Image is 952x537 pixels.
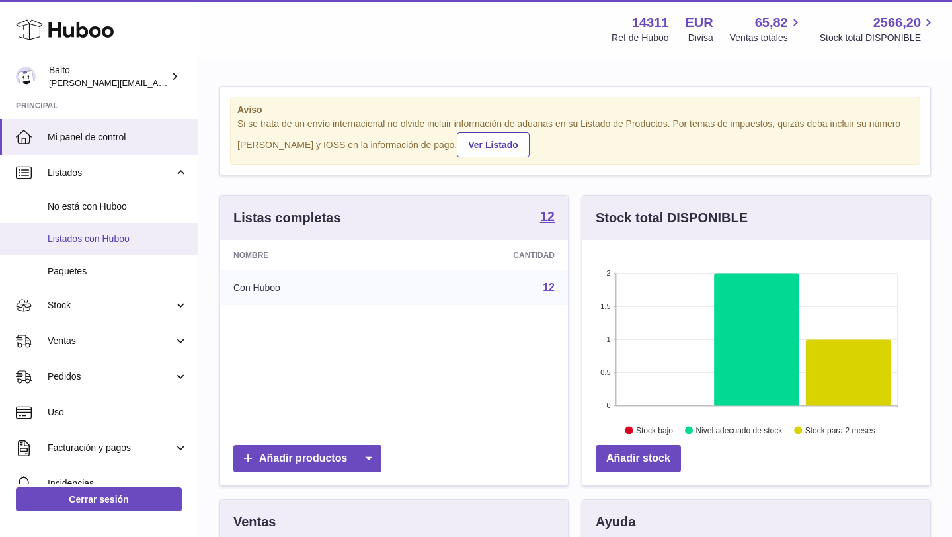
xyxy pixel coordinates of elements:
span: Stock total DISPONIBLE [820,32,936,44]
th: Cantidad [401,240,568,270]
h3: Stock total DISPONIBLE [596,209,748,227]
span: Listados [48,167,174,179]
div: Si se trata de un envío internacional no olvide incluir información de aduanas en su Listado de P... [237,118,913,157]
a: Cerrar sesión [16,487,182,511]
h3: Ayuda [596,513,635,531]
text: Nivel adecuado de stock [695,425,783,434]
text: 0.5 [600,368,610,376]
span: 65,82 [755,14,788,32]
span: No está con Huboo [48,200,188,213]
text: Stock para 2 meses [805,425,875,434]
span: Ventas [48,335,174,347]
span: Pedidos [48,370,174,383]
span: [PERSON_NAME][EMAIL_ADDRESS][DOMAIN_NAME] [49,77,265,88]
span: Mi panel de control [48,131,188,144]
text: 0 [606,401,610,409]
div: Balto [49,64,168,89]
a: Añadir stock [596,445,681,472]
h3: Ventas [233,513,276,531]
span: Paquetes [48,265,188,278]
span: Facturación y pagos [48,442,174,454]
td: Con Huboo [220,270,401,305]
strong: 12 [540,210,555,223]
a: 65,82 Ventas totales [730,14,803,44]
span: Incidencias [48,477,188,490]
strong: EUR [686,14,713,32]
text: 1 [606,335,610,343]
strong: Aviso [237,104,913,116]
div: Ref de Huboo [612,32,668,44]
text: 2 [606,269,610,277]
img: dani@balto.fr [16,67,36,87]
a: 12 [543,282,555,293]
text: 1.5 [600,302,610,310]
strong: 14311 [632,14,669,32]
span: 2566,20 [873,14,921,32]
span: Stock [48,299,174,311]
span: Ventas totales [730,32,803,44]
a: 12 [540,210,555,226]
span: Listados con Huboo [48,233,188,245]
span: Uso [48,406,188,419]
a: Ver Listado [457,132,529,157]
div: Divisa [688,32,713,44]
a: Añadir productos [233,445,381,472]
text: Stock bajo [636,425,673,434]
th: Nombre [220,240,401,270]
h3: Listas completas [233,209,340,227]
a: 2566,20 Stock total DISPONIBLE [820,14,936,44]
